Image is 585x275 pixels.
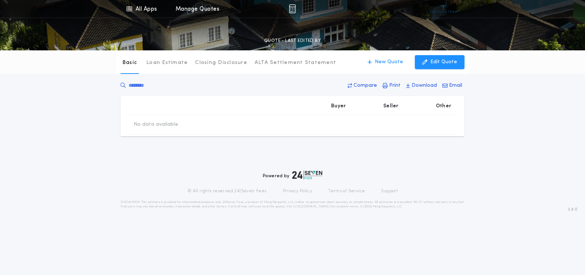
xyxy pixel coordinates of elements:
[292,171,322,179] img: logo
[187,188,267,194] p: © All rights reserved. 24|Seven Fees
[360,55,410,69] button: New Quote
[293,205,330,208] a: [URL][DOMAIN_NAME]
[436,103,451,110] p: Other
[121,200,464,209] p: DISCLAIMER: This estimate is provided for informational purposes only. 24|Seven Fees, a product o...
[383,103,399,110] p: Seller
[430,58,457,66] p: Edit Quote
[381,188,398,194] a: Support
[283,188,312,194] a: Privacy Policy
[328,188,365,194] a: Terms of Service
[412,82,437,89] p: Download
[380,79,403,92] button: Print
[128,115,184,134] td: No data available
[331,103,346,110] p: Buyer
[146,59,188,67] p: Loan Estimate
[122,59,137,67] p: Basic
[415,55,464,69] button: Edit Quote
[353,82,377,89] p: Compare
[440,79,464,92] button: Email
[255,59,336,67] p: ALTA Settlement Statement
[389,82,401,89] p: Print
[430,5,457,12] img: vs-icon
[264,37,321,44] p: QUOTE - LAST EDITED BY
[568,206,578,213] span: 3.8.0
[449,82,462,89] p: Email
[404,79,439,92] button: Download
[345,79,379,92] button: Compare
[195,59,247,67] p: Closing Disclosure
[263,171,322,179] div: Powered by
[375,58,403,66] p: New Quote
[289,4,296,13] img: img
